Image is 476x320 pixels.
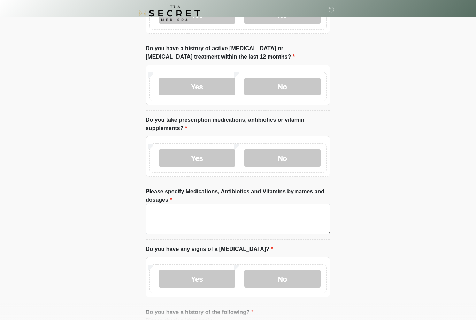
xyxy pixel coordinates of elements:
label: Do you take prescription medications, antibiotics or vitamin supplements? [146,116,330,133]
label: Do you have a history of the following? [146,308,253,317]
label: Do you have a history of active [MEDICAL_DATA] or [MEDICAL_DATA] treatment within the last 12 mon... [146,44,330,61]
label: Yes [159,149,235,167]
label: No [244,270,321,288]
label: Yes [159,270,235,288]
label: Yes [159,78,235,95]
label: No [244,149,321,167]
label: No [244,78,321,95]
img: It's A Secret Med Spa Logo [139,5,200,21]
label: Do you have any signs of a [MEDICAL_DATA]? [146,245,273,253]
label: Please specify Medications, Antibiotics and Vitamins by names and dosages [146,187,330,204]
